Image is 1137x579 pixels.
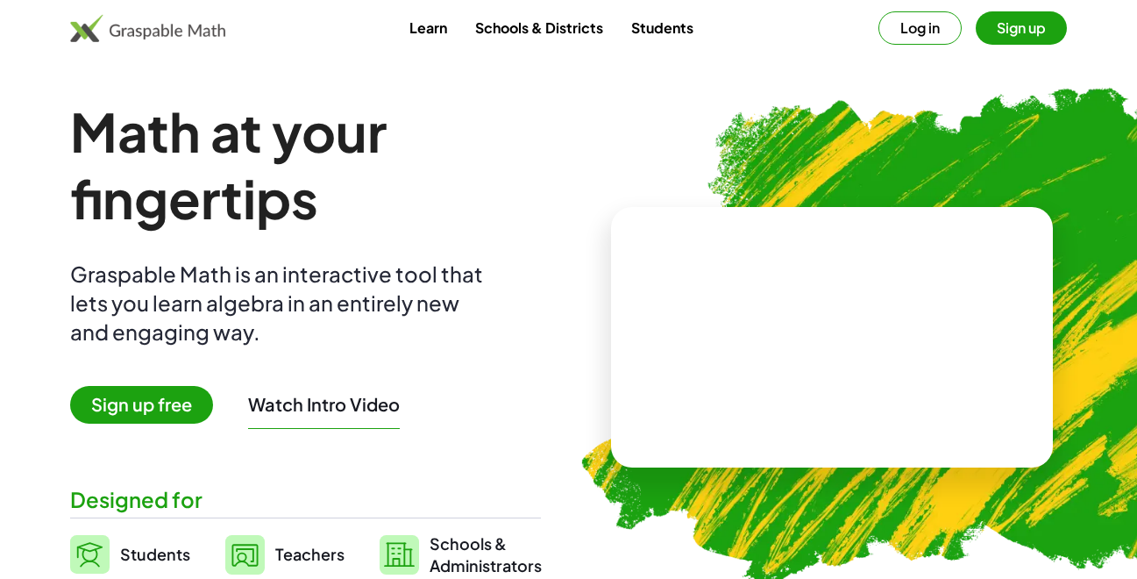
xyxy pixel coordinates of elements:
[70,535,110,574] img: svg%3e
[70,98,541,232] h1: Math at your fingertips
[70,386,213,424] span: Sign up free
[120,544,190,564] span: Students
[976,11,1067,45] button: Sign up
[225,535,265,575] img: svg%3e
[878,11,962,45] button: Log in
[700,271,963,403] video: What is this? This is dynamic math notation. Dynamic math notation plays a central role in how Gr...
[70,485,541,514] div: Designed for
[430,533,542,576] span: Schools & Administrators
[225,533,345,576] a: Teachers
[617,11,707,44] a: Students
[275,544,345,564] span: Teachers
[395,11,461,44] a: Learn
[70,533,190,576] a: Students
[380,535,419,575] img: svg%3e
[70,260,491,347] div: Graspable Math is an interactive tool that lets you learn algebra in an entirely new and engaging...
[461,11,617,44] a: Schools & Districts
[380,533,542,576] a: Schools &Administrators
[248,393,400,416] button: Watch Intro Video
